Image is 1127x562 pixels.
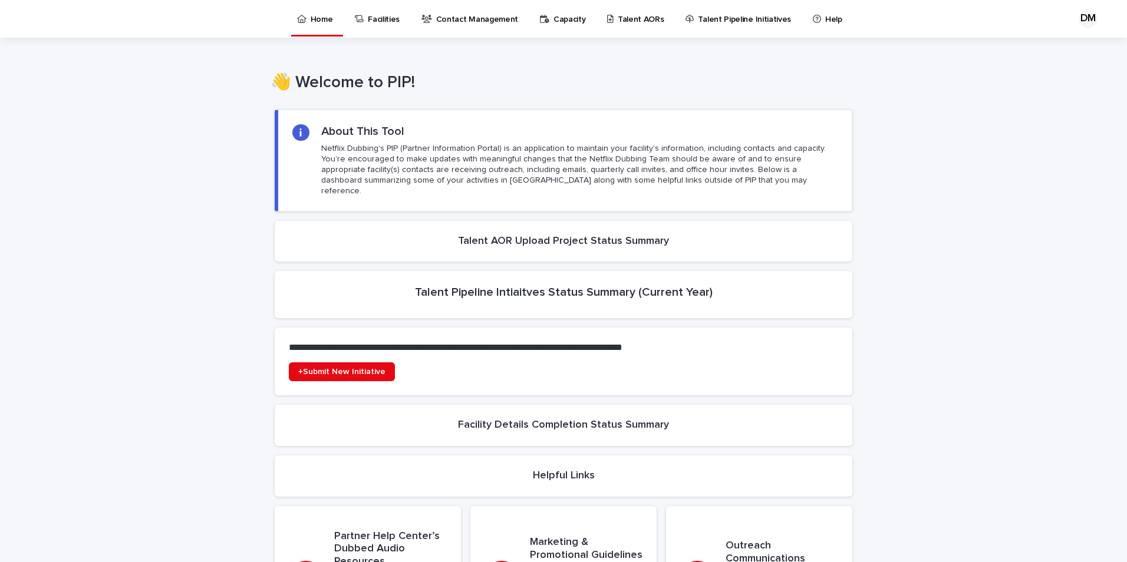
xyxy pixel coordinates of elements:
[533,470,595,482] h2: Helpful Links
[415,285,713,299] h2: Talent Pipeline Intiaitves Status Summary (Current Year)
[530,536,644,561] h3: Marketing & Promotional Guidelines
[298,368,385,376] span: +Submit New Initiative
[321,124,404,138] h2: About This Tool
[289,362,395,381] a: +Submit New Initiative
[321,143,838,197] p: Netflix Dubbing's PIP (Partner Information Portal) is an application to maintain your facility's ...
[271,73,848,93] h1: 👋 Welcome to PIP!
[1079,9,1098,28] div: DM
[458,235,669,248] h2: Talent AOR Upload Project Status Summary
[458,419,669,432] h2: Facility Details Completion Status Summary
